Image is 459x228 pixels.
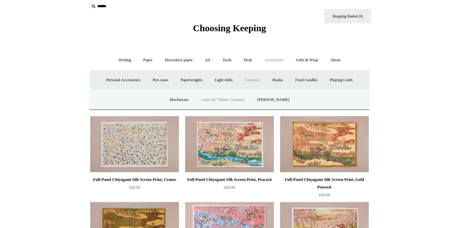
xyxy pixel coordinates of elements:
[101,72,146,88] a: Personal Accessories
[238,52,258,68] a: Desk
[267,72,289,88] a: Books
[290,52,324,68] a: Gifts & Wrap
[224,185,235,190] span: £60.00
[90,176,179,201] a: Full-Panel Chiyogami Silk Screen Print, Cranes £60.00
[280,116,369,172] a: Full-Panel Chiyogami Silk Screen Print, Gold Peacock Full-Panel Chiyogami Silk Screen Print, Gold...
[92,176,177,183] div: Full-Panel Chiyogami Silk Screen Print, Cranes
[175,72,208,88] a: Paperweights
[185,176,274,201] a: Full-Panel Chiyogami Silk Screen Print, Peacock £60.00
[90,116,179,172] a: Full-Panel Chiyogami Silk Screen Print, Cranes Full-Panel Chiyogami Silk Screen Print, Cranes
[193,28,266,32] a: Choosing Keeping
[90,116,179,172] img: Full-Panel Chiyogami Silk Screen Print, Cranes
[280,116,369,172] img: Full-Panel Chiyogami Silk Screen Print, Gold Peacock
[195,92,251,108] a: Astier de Villatte Ceramics
[280,176,369,201] a: Full-Panel Chiyogami Silk Screen Print, Gold Peacock £60.00
[138,52,158,68] a: Paper
[147,72,174,88] a: Pen cases
[252,92,295,108] a: [PERSON_NAME]
[185,116,274,172] a: Full-Panel Chiyogami Silk Screen Print, Peacock Full-Panel Chiyogami Silk Screen Print, Peacock
[259,52,289,68] a: Accessories
[239,72,266,88] a: Ceramics
[187,176,272,183] div: Full-Panel Chiyogami Silk Screen Print, Peacock
[185,116,274,172] img: Full-Panel Chiyogami Silk Screen Print, Peacock
[159,52,198,68] a: Decorative paper
[164,92,194,108] a: Mochaware
[209,72,238,88] a: Light mills
[113,52,137,68] a: Writing
[319,192,330,197] span: £60.00
[325,52,346,68] a: About
[217,52,237,68] a: Tools
[282,176,367,191] div: Full-Panel Chiyogami Silk Screen Print, Gold Peacock
[193,23,266,33] span: Choosing Keeping
[289,72,323,88] a: Food Candles
[324,72,358,88] a: Playing Cards
[199,52,216,68] a: Art
[324,9,371,23] a: Shopping Basket (0)
[129,185,140,190] span: £60.00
